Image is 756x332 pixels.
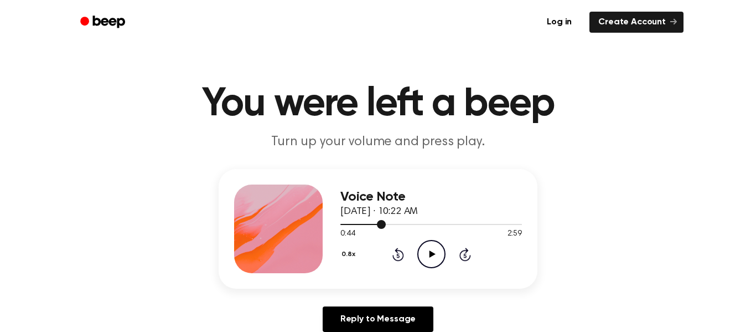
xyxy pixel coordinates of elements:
p: Turn up your volume and press play. [165,133,591,151]
span: 0:44 [340,228,355,240]
span: [DATE] · 10:22 AM [340,207,418,217]
span: 2:59 [508,228,522,240]
a: Log in [536,9,583,35]
a: Beep [73,12,135,33]
a: Reply to Message [323,307,433,332]
a: Create Account [589,12,683,33]
h3: Voice Note [340,190,522,205]
h1: You were left a beep [95,84,661,124]
button: 0.8x [340,245,359,264]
